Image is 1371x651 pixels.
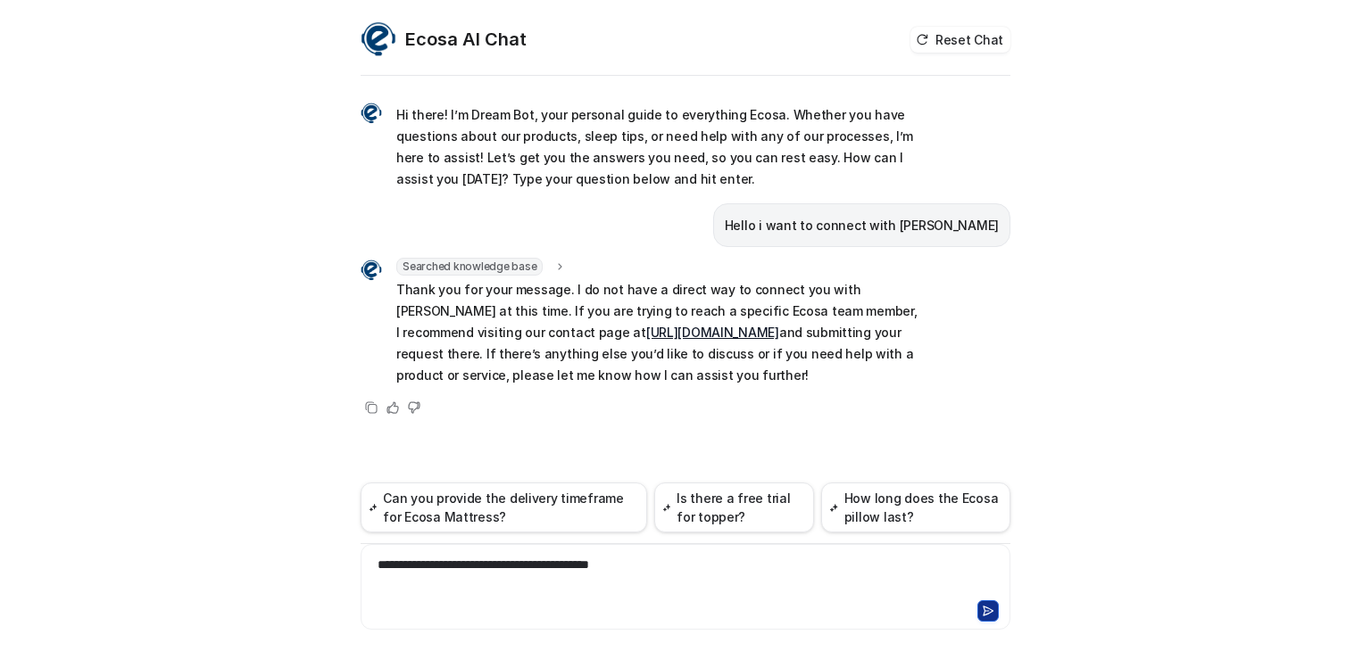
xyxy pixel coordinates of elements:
h2: Ecosa AI Chat [405,27,527,52]
img: Widget [361,260,382,281]
button: Can you provide the delivery timeframe for Ecosa Mattress? [361,482,647,532]
button: Reset Chat [910,27,1010,53]
span: Searched knowledge base [396,258,543,276]
button: Is there a free trial for topper? [654,482,814,532]
img: Widget [361,103,382,124]
img: Widget [361,21,396,57]
p: Hi there! I’m Dream Bot, your personal guide to everything Ecosa. Whether you have questions abou... [396,104,918,190]
p: Thank you for your message. I do not have a direct way to connect you with [PERSON_NAME] at this ... [396,279,918,386]
button: How long does the Ecosa pillow last? [821,482,1010,532]
a: [URL][DOMAIN_NAME] [646,325,779,340]
p: Hello i want to connect with [PERSON_NAME] [725,215,999,236]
